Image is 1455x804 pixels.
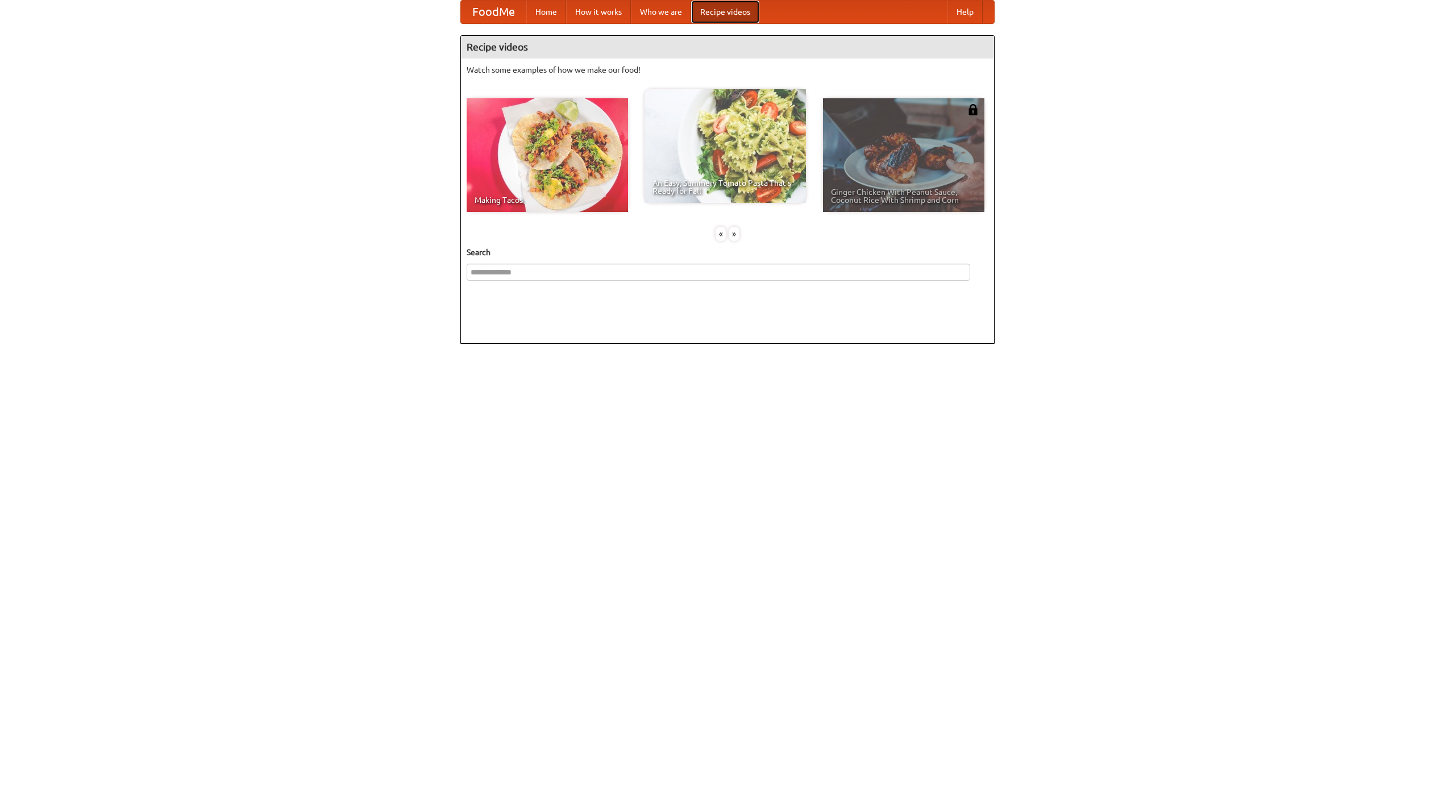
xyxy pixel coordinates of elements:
img: 483408.png [967,104,979,115]
a: An Easy, Summery Tomato Pasta That's Ready for Fall [645,89,806,203]
a: FoodMe [461,1,526,23]
a: Recipe videos [691,1,759,23]
a: Home [526,1,566,23]
div: » [729,227,739,241]
a: Making Tacos [467,98,628,212]
div: « [716,227,726,241]
span: Making Tacos [475,196,620,204]
h4: Recipe videos [461,36,994,59]
a: How it works [566,1,631,23]
a: Who we are [631,1,691,23]
span: An Easy, Summery Tomato Pasta That's Ready for Fall [652,179,798,195]
h5: Search [467,247,988,258]
a: Help [947,1,983,23]
p: Watch some examples of how we make our food! [467,64,988,76]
